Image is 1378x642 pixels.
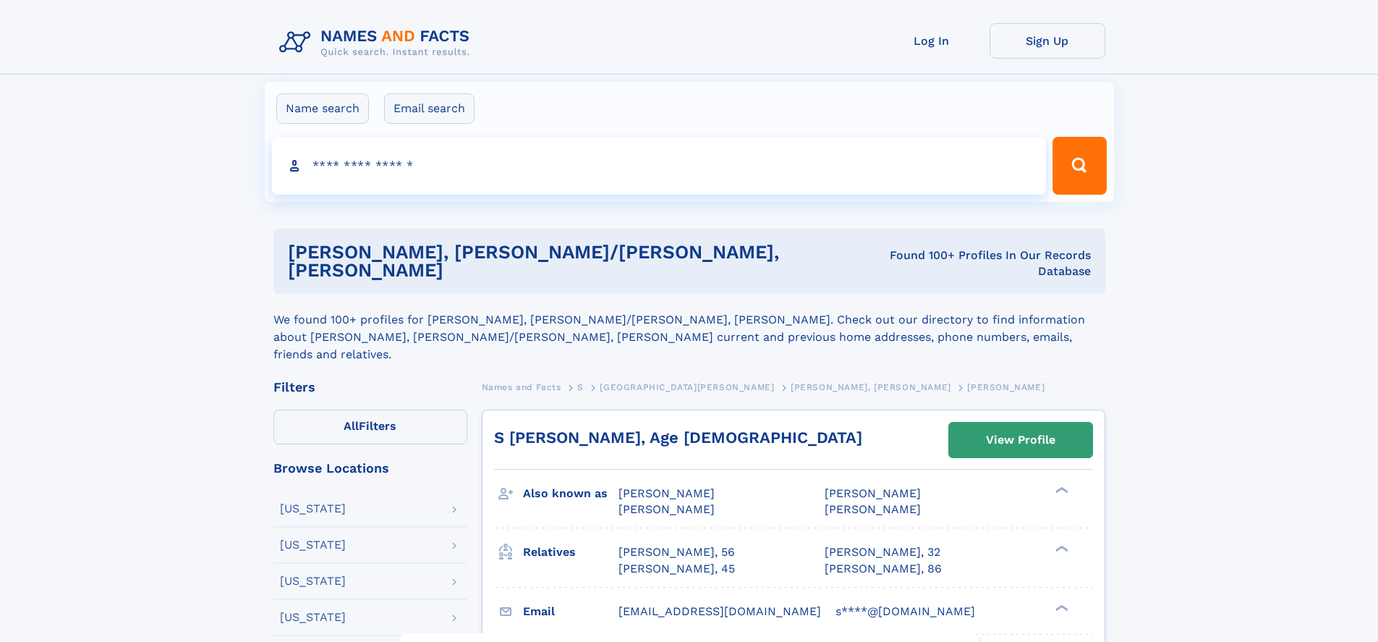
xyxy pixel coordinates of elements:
span: S [577,382,584,392]
a: S [PERSON_NAME], Age [DEMOGRAPHIC_DATA] [494,428,862,447]
h1: [PERSON_NAME], [PERSON_NAME]/[PERSON_NAME], [PERSON_NAME] [288,243,864,279]
a: Log In [874,23,990,59]
img: Logo Names and Facts [273,23,482,62]
div: ❯ [1052,544,1069,554]
span: [EMAIL_ADDRESS][DOMAIN_NAME] [618,604,821,618]
span: [PERSON_NAME], [PERSON_NAME] [791,382,951,392]
div: We found 100+ profiles for [PERSON_NAME], [PERSON_NAME]/[PERSON_NAME], [PERSON_NAME]. Check out o... [273,294,1105,363]
h3: Also known as [523,481,618,506]
span: [PERSON_NAME] [618,502,715,516]
div: [US_STATE] [280,612,346,623]
label: Filters [273,410,467,444]
a: [GEOGRAPHIC_DATA][PERSON_NAME] [600,378,774,396]
label: Name search [276,93,369,124]
a: [PERSON_NAME], 45 [618,561,735,577]
span: [GEOGRAPHIC_DATA][PERSON_NAME] [600,382,774,392]
a: Sign Up [990,23,1105,59]
a: [PERSON_NAME], 56 [618,544,735,560]
div: View Profile [986,423,1055,457]
span: [PERSON_NAME] [825,486,921,500]
input: search input [272,137,1047,195]
h3: Email [523,599,618,624]
h3: Relatives [523,540,618,565]
button: Search Button [1052,137,1106,195]
div: Browse Locations [273,462,467,475]
a: [PERSON_NAME], [PERSON_NAME] [791,378,951,396]
a: Names and Facts [482,378,561,396]
a: S [577,378,584,396]
div: ❯ [1052,486,1069,495]
div: [US_STATE] [280,539,346,551]
a: View Profile [949,423,1092,457]
div: [US_STATE] [280,503,346,515]
span: [PERSON_NAME] [967,382,1045,392]
span: All [344,419,359,433]
div: Found 100+ Profiles In Our Records Database [863,248,1090,279]
span: [PERSON_NAME] [618,486,715,500]
span: [PERSON_NAME] [825,502,921,516]
label: Email search [384,93,475,124]
div: ❯ [1052,603,1069,612]
a: [PERSON_NAME], 32 [825,544,940,560]
a: [PERSON_NAME], 86 [825,561,942,577]
div: [US_STATE] [280,575,346,587]
div: Filters [273,381,467,394]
